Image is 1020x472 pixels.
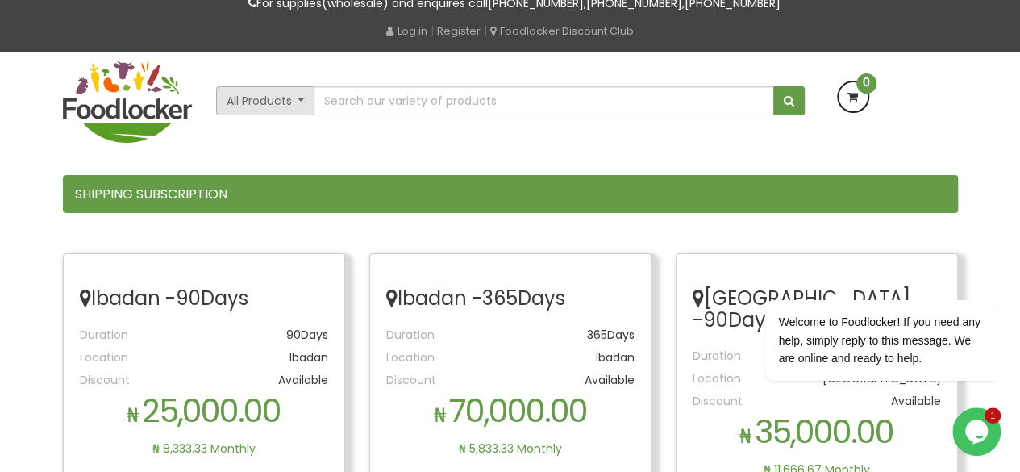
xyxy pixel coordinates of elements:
[585,371,635,390] span: Available
[63,175,958,214] h2: Shipping Subscription
[386,349,635,367] div: Location
[80,349,328,367] div: Location
[755,409,893,454] span: 35,000.00
[63,61,192,143] img: FoodLocker
[216,86,315,115] button: All Products
[314,86,773,115] input: Search our variety of products
[490,23,634,39] a: Foodlocker Discount Club
[693,370,941,388] div: Location
[952,407,1004,456] iframe: chat widget
[437,23,481,39] a: Register
[152,441,256,457] span: ₦ 8,333.33 Monthly
[703,307,776,333] span: 90Days
[693,347,941,365] div: Duration
[386,288,635,309] h2: Ibadan -
[80,288,328,309] h2: Ibadan -
[431,23,434,39] span: |
[127,402,139,428] span: ₦
[386,371,635,390] div: Discount
[80,371,328,390] div: Discount
[856,73,876,94] span: 0
[386,23,427,39] a: Log in
[80,326,328,345] div: Duration
[289,349,328,367] span: Ibadan
[386,326,635,345] div: Duration
[739,423,751,449] span: ₦
[434,402,446,428] span: ₦
[286,326,328,345] span: 90Days
[484,23,487,39] span: |
[278,371,328,390] span: Available
[693,288,941,331] h2: [GEOGRAPHIC_DATA] -
[891,392,941,411] span: Available
[693,392,941,411] div: Discount
[596,349,635,367] span: Ibadan
[142,388,281,433] span: 25,000.00
[176,285,248,311] span: 90Days
[587,326,635,345] span: 365Days
[714,209,1004,399] iframe: chat widget
[459,441,562,457] span: ₦ 5,833.33 Monthly
[449,388,587,433] span: 70,000.00
[482,285,565,311] span: 365Days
